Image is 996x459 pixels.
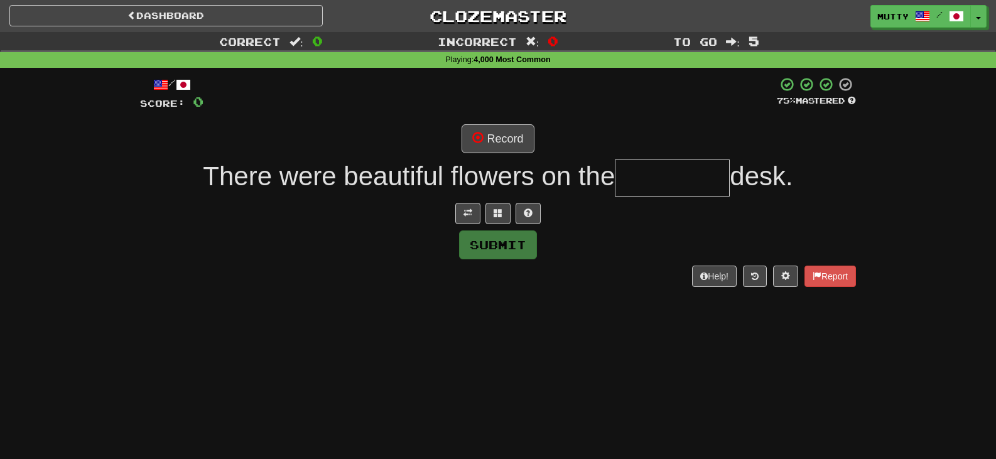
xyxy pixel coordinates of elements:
a: mutty / [870,5,971,28]
span: 0 [548,33,558,48]
span: mutty [877,11,909,22]
span: : [726,36,740,47]
button: Single letter hint - you only get 1 per sentence and score half the points! alt+h [516,203,541,224]
span: Incorrect [438,35,517,48]
span: : [526,36,539,47]
span: 0 [193,94,203,109]
a: Clozemaster [342,5,655,27]
span: / [936,10,943,19]
span: Correct [219,35,281,48]
a: Dashboard [9,5,323,26]
span: : [290,36,303,47]
button: Toggle translation (alt+t) [455,203,480,224]
span: desk. [730,161,793,191]
span: To go [673,35,717,48]
span: There were beautiful flowers on the [203,161,615,191]
span: Score: [140,98,185,109]
div: / [140,77,203,92]
span: 75 % [777,95,796,105]
button: Round history (alt+y) [743,266,767,287]
span: 0 [312,33,323,48]
button: Record [462,124,534,153]
div: Mastered [777,95,856,107]
button: Submit [459,230,537,259]
strong: 4,000 Most Common [474,55,550,64]
button: Switch sentence to multiple choice alt+p [485,203,511,224]
span: 5 [749,33,759,48]
button: Report [804,266,856,287]
button: Help! [692,266,737,287]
